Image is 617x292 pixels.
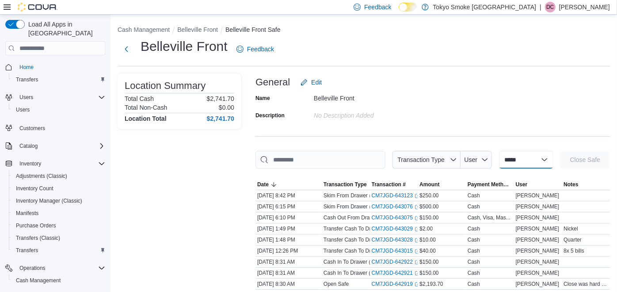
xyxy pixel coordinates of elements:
[255,246,322,256] div: [DATE] 12:26 PM
[12,74,42,85] a: Transfers
[415,238,420,243] svg: External link
[12,208,42,219] a: Manifests
[12,104,105,115] span: Users
[468,269,480,277] div: Cash
[324,236,409,243] p: Transfer Cash To Drawer (Drawer 2)
[468,192,480,199] div: Cash
[468,247,480,254] div: Cash
[16,185,53,192] span: Inventory Count
[118,25,610,36] nav: An example of EuiBreadcrumbs
[2,140,109,152] button: Catalog
[516,181,528,188] span: User
[2,61,109,73] button: Home
[12,233,64,243] a: Transfers (Classic)
[16,92,105,103] span: Users
[516,247,560,254] span: [PERSON_NAME]
[12,74,105,85] span: Transfers
[16,173,67,180] span: Adjustments (Classic)
[399,3,417,12] input: Dark Mode
[372,258,420,265] a: CM7JGD-642922External link
[9,219,109,232] button: Purchase Orders
[468,214,510,221] div: Cash, Visa, Mas...
[19,94,33,101] span: Users
[233,40,278,58] a: Feedback
[468,181,512,188] span: Payment Methods
[465,156,478,163] span: User
[419,181,439,188] span: Amount
[125,81,206,91] h3: Location Summary
[19,160,41,167] span: Inventory
[141,38,228,55] h1: Belleville Front
[16,210,38,217] span: Manifests
[415,249,420,254] svg: External link
[255,257,322,267] div: [DATE] 8:31 AM
[9,182,109,195] button: Inventory Count
[16,234,60,242] span: Transfers (Classic)
[324,225,409,232] p: Transfer Cash To Drawer (Drawer 2)
[415,215,420,221] svg: External link
[415,282,420,287] svg: External link
[19,125,45,132] span: Customers
[12,196,105,206] span: Inventory Manager (Classic)
[255,95,270,102] label: Name
[255,151,385,169] input: This is a search bar. As you type, the results lower in the page will automatically filter.
[16,277,61,284] span: Cash Management
[372,225,420,232] a: CM7JGD-643029External link
[16,61,105,73] span: Home
[2,91,109,104] button: Users
[255,212,322,223] div: [DATE] 6:10 PM
[564,225,578,232] span: Nickel
[516,203,560,210] span: [PERSON_NAME]
[255,77,290,88] h3: General
[559,2,610,12] p: [PERSON_NAME]
[225,26,281,33] button: Belleville Front Safe
[372,214,420,221] a: CM7JGD-643075External link
[16,263,49,273] button: Operations
[372,236,420,243] a: CM7JGD-643028External link
[324,269,394,277] p: Cash In To Drawer (Drawer 1)
[324,247,409,254] p: Transfer Cash To Drawer (Drawer 2)
[415,227,420,232] svg: External link
[16,263,105,273] span: Operations
[12,171,105,181] span: Adjustments (Classic)
[372,247,420,254] a: CM7JGD-643015External link
[419,225,433,232] span: $2.00
[12,208,105,219] span: Manifests
[2,158,109,170] button: Inventory
[12,245,42,256] a: Transfers
[12,171,71,181] a: Adjustments (Classic)
[564,181,578,188] span: Notes
[19,64,34,71] span: Home
[12,275,105,286] span: Cash Management
[419,236,436,243] span: $10.00
[16,92,37,103] button: Users
[16,247,38,254] span: Transfers
[16,106,30,113] span: Users
[516,280,560,288] span: [PERSON_NAME]
[12,220,105,231] span: Purchase Orders
[255,179,322,190] button: Date
[324,181,367,188] span: Transaction Type
[12,275,64,286] a: Cash Management
[419,258,438,265] span: $150.00
[516,269,560,277] span: [PERSON_NAME]
[419,280,443,288] span: $2,193.70
[16,141,105,151] span: Catalog
[564,247,584,254] span: 8x 5 bills
[516,225,560,232] span: [PERSON_NAME]
[12,104,33,115] a: Users
[415,193,420,199] svg: External link
[118,40,135,58] button: Next
[372,280,420,288] a: CM7JGD-642919External link
[12,183,57,194] a: Inventory Count
[516,258,560,265] span: [PERSON_NAME]
[372,203,420,210] a: CM7JGD-643076External link
[392,151,461,169] button: Transaction Type
[9,244,109,257] button: Transfers
[125,104,168,111] h6: Total Non-Cash
[461,151,492,169] button: User
[364,3,391,12] span: Feedback
[16,76,38,83] span: Transfers
[25,20,105,38] span: Load All Apps in [GEOGRAPHIC_DATA]
[324,203,394,210] p: Skim From Drawer (Drawer 2)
